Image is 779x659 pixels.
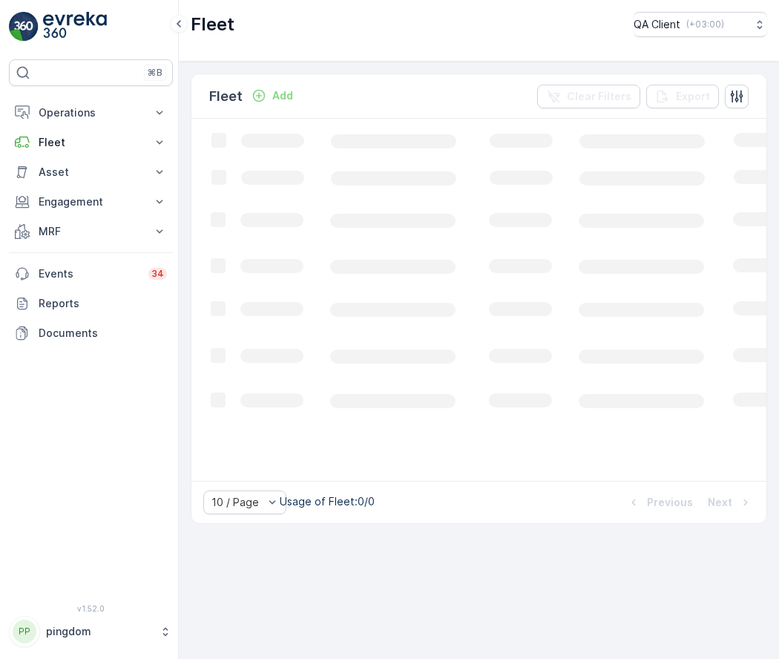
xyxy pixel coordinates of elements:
[39,165,143,180] p: Asset
[9,318,173,348] a: Documents
[43,12,107,42] img: logo_light-DOdMpM7g.png
[647,495,693,510] p: Previous
[625,494,694,511] button: Previous
[9,187,173,217] button: Engagement
[39,266,139,281] p: Events
[676,89,710,104] p: Export
[39,194,143,209] p: Engagement
[39,326,167,341] p: Documents
[13,620,36,643] div: PP
[9,289,173,318] a: Reports
[708,495,732,510] p: Next
[9,604,173,613] span: v 1.52.0
[191,13,234,36] p: Fleet
[634,17,680,32] p: QA Client
[39,296,167,311] p: Reports
[39,105,143,120] p: Operations
[9,12,39,42] img: logo
[686,19,724,30] p: ( +03:00 )
[46,624,152,639] p: pingdom
[706,494,755,511] button: Next
[151,268,164,280] p: 34
[209,86,243,107] p: Fleet
[634,12,767,37] button: QA Client(+03:00)
[9,259,173,289] a: Events34
[9,128,173,157] button: Fleet
[246,87,299,105] button: Add
[646,85,719,108] button: Export
[9,157,173,187] button: Asset
[148,67,162,79] p: ⌘B
[39,224,143,239] p: MRF
[39,135,143,150] p: Fleet
[9,217,173,246] button: MRF
[537,85,640,108] button: Clear Filters
[280,494,375,509] p: Usage of Fleet : 0/0
[9,98,173,128] button: Operations
[9,616,173,647] button: PPpingdom
[567,89,631,104] p: Clear Filters
[272,88,293,103] p: Add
